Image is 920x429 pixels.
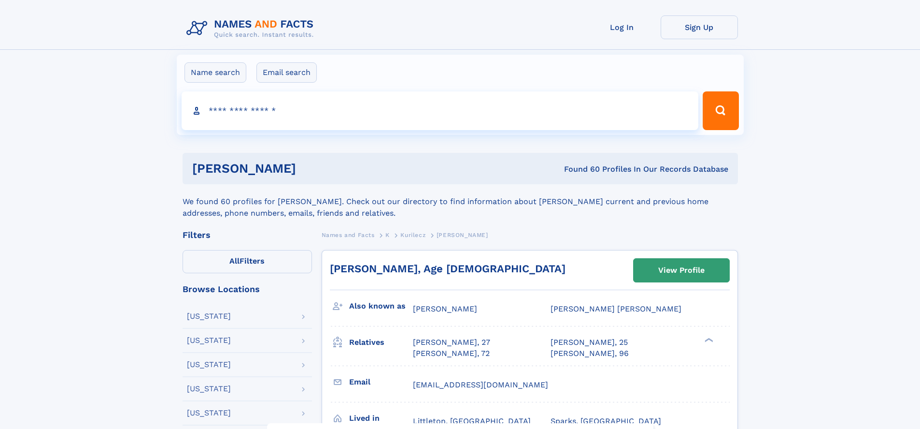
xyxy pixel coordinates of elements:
span: K [385,232,390,238]
div: ❯ [702,337,714,343]
div: [US_STATE] [187,361,231,369]
div: [US_STATE] [187,409,231,417]
a: K [385,229,390,241]
a: Kurilecz [400,229,425,241]
label: Name search [184,62,246,83]
div: Browse Locations [183,285,312,294]
div: Found 60 Profiles In Our Records Database [430,164,728,175]
span: Littleton, [GEOGRAPHIC_DATA] [413,416,531,426]
a: Sign Up [661,15,738,39]
label: Email search [256,62,317,83]
h3: Email [349,374,413,390]
a: Log In [583,15,661,39]
h3: Lived in [349,410,413,427]
span: [PERSON_NAME] [PERSON_NAME] [551,304,681,313]
span: [PERSON_NAME] [437,232,488,238]
span: Kurilecz [400,232,425,238]
label: Filters [183,250,312,273]
h3: Also known as [349,298,413,314]
span: All [229,256,240,266]
img: Logo Names and Facts [183,15,322,42]
span: [PERSON_NAME] [413,304,477,313]
div: [US_STATE] [187,312,231,320]
a: [PERSON_NAME], Age [DEMOGRAPHIC_DATA] [330,263,566,275]
div: We found 60 profiles for [PERSON_NAME]. Check out our directory to find information about [PERSON... [183,184,738,219]
span: [EMAIL_ADDRESS][DOMAIN_NAME] [413,380,548,389]
a: View Profile [634,259,729,282]
input: search input [182,91,699,130]
div: [US_STATE] [187,337,231,344]
div: [US_STATE] [187,385,231,393]
a: [PERSON_NAME], 25 [551,337,628,348]
a: [PERSON_NAME], 27 [413,337,490,348]
a: [PERSON_NAME], 72 [413,348,490,359]
a: Names and Facts [322,229,375,241]
span: Sparks, [GEOGRAPHIC_DATA] [551,416,661,426]
button: Search Button [703,91,738,130]
h3: Relatives [349,334,413,351]
div: Filters [183,231,312,239]
h1: [PERSON_NAME] [192,163,430,175]
div: View Profile [658,259,705,281]
a: [PERSON_NAME], 96 [551,348,629,359]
